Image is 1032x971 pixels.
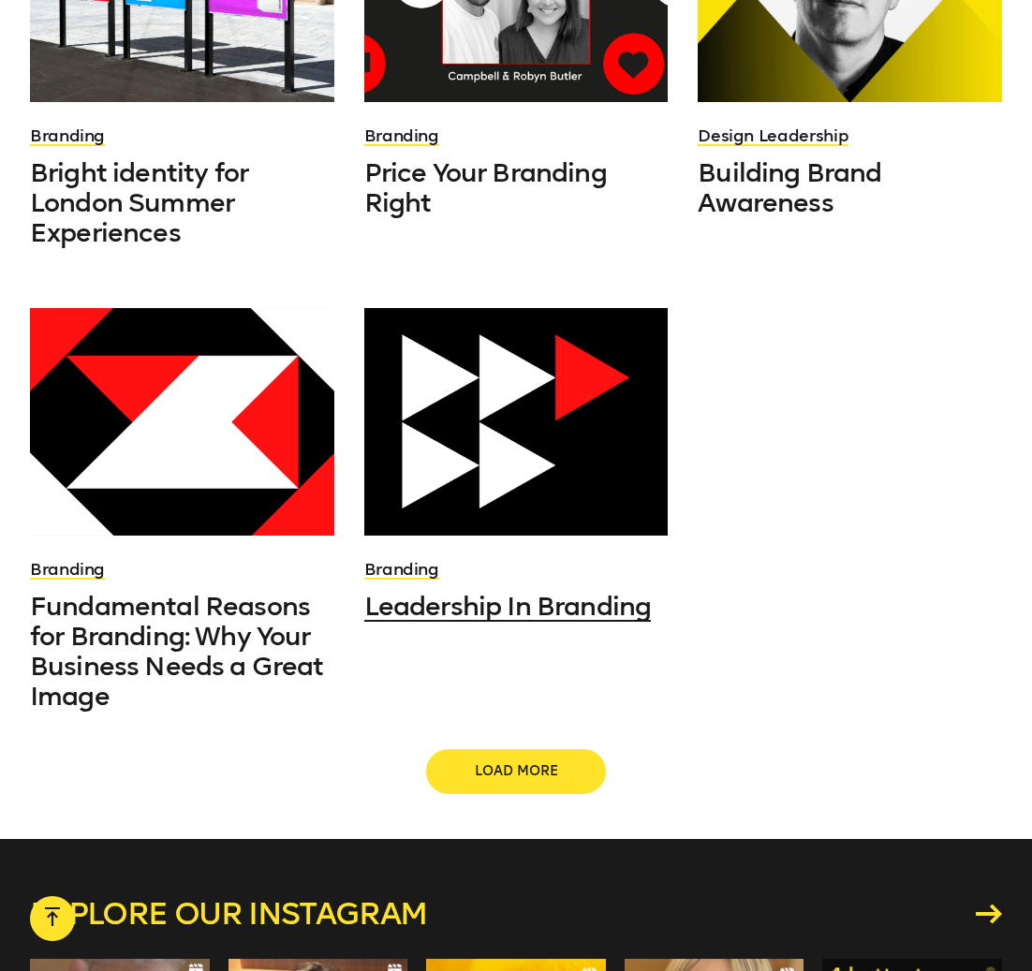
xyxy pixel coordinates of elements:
[698,158,1002,218] a: Building Brand Awareness
[30,591,324,712] span: Fundamental Reasons for Branding: Why Your Business Needs a Great Image
[426,749,606,794] button: Load more
[364,125,439,146] a: Branding
[364,559,439,580] a: Branding
[30,592,334,712] a: Fundamental Reasons for Branding: Why Your Business Needs a Great Image
[698,157,881,218] span: Building Brand Awareness
[30,157,248,248] span: Bright identity for London Summer Experiences
[364,157,607,218] span: Price Your Branding Right
[30,559,105,580] a: Branding
[30,125,105,146] a: Branding
[30,158,334,248] a: Bright identity for London Summer Experiences
[698,125,848,146] a: Design Leadership
[364,592,669,622] a: Leadership In Branding
[456,762,576,781] span: Load more
[364,158,669,218] a: Price Your Branding Right
[364,591,652,622] span: Leadership In Branding
[30,899,1002,929] a: Explore our instagram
